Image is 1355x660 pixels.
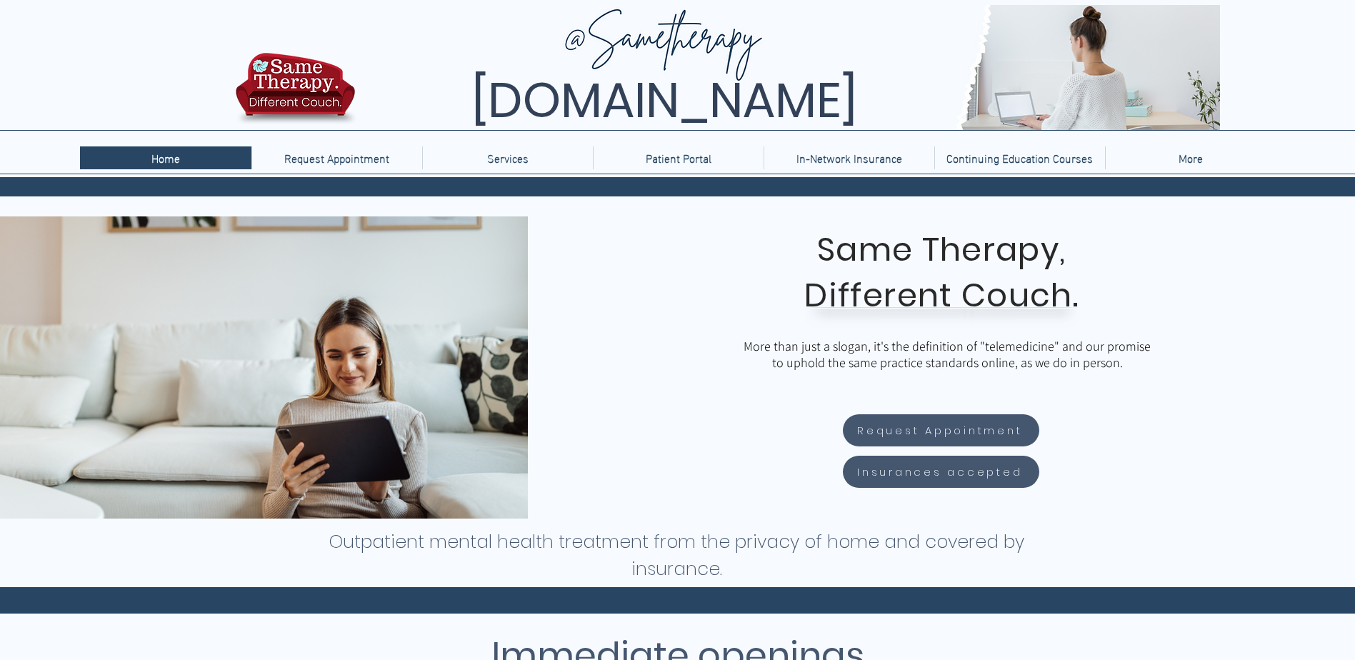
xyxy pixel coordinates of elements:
[328,529,1026,583] h1: Outpatient mental health treatment from the privacy of home and covered by insurance.
[789,146,909,169] p: In-Network Insurance
[471,66,857,134] span: [DOMAIN_NAME]
[422,146,593,169] div: Services
[593,146,764,169] a: Patient Portal
[480,146,536,169] p: Services
[639,146,719,169] p: Patient Portal
[251,146,422,169] a: Request Appointment
[764,146,934,169] a: In-Network Insurance
[80,146,1276,169] nav: Site
[934,146,1105,169] a: Continuing Education Courses
[740,338,1154,371] p: More than just a slogan, it's the definition of "telemedicine" and our promise to uphold the same...
[144,146,187,169] p: Home
[857,464,1022,480] span: Insurances accepted
[857,422,1022,439] span: Request Appointment
[80,146,251,169] a: Home
[277,146,396,169] p: Request Appointment
[359,5,1220,130] img: Same Therapy, Different Couch. TelebehavioralHealth.US
[817,227,1066,272] span: Same Therapy,
[1171,146,1210,169] p: More
[843,414,1039,446] a: Request Appointment
[939,146,1100,169] p: Continuing Education Courses
[804,273,1079,318] span: Different Couch.
[231,51,359,135] img: TBH.US
[843,456,1039,488] a: Insurances accepted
